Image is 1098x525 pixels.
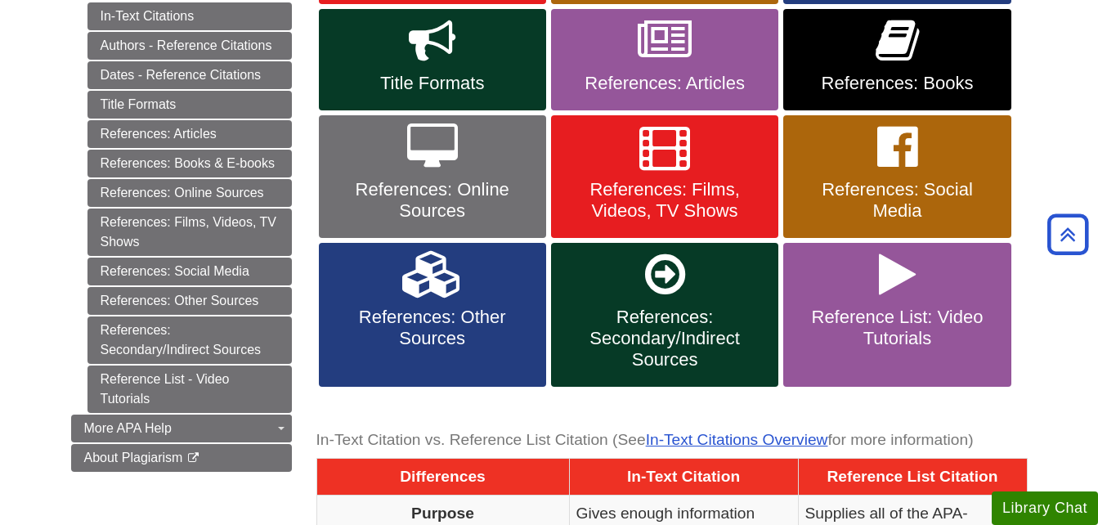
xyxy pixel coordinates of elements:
a: References: Articles [87,120,292,148]
span: More APA Help [84,421,172,435]
a: Reference List: Video Tutorials [783,243,1011,387]
span: Differences [400,468,486,485]
a: Reference List - Video Tutorials [87,366,292,413]
a: Authors - Reference Citations [87,32,292,60]
a: References: Films, Videos, TV Shows [87,209,292,256]
a: References: Online Sources [87,179,292,207]
span: Title Formats [331,73,534,94]
span: In-Text Citation [627,468,740,485]
span: About Plagiarism [84,451,183,464]
a: More APA Help [71,415,292,442]
a: References: Other Sources [319,243,546,387]
span: References: Other Sources [331,307,534,349]
span: References: Articles [563,73,766,94]
a: In-Text Citations [87,2,292,30]
a: References: Articles [551,9,778,110]
a: Title Formats [87,91,292,119]
a: References: Films, Videos, TV Shows [551,115,778,238]
a: In-Text Citations Overview [646,431,828,448]
span: References: Online Sources [331,179,534,222]
a: References: Books & E-books [87,150,292,177]
span: References: Books [795,73,998,94]
a: Dates - Reference Citations [87,61,292,89]
a: Back to Top [1042,223,1094,245]
a: References: Social Media [87,258,292,285]
span: Reference List Citation [827,468,998,485]
a: References: Books [783,9,1011,110]
p: Purpose [324,502,562,524]
span: Reference List: Video Tutorials [795,307,998,349]
a: References: Other Sources [87,287,292,315]
a: About Plagiarism [71,444,292,472]
span: References: Secondary/Indirect Sources [563,307,766,370]
a: References: Online Sources [319,115,546,238]
a: References: Secondary/Indirect Sources [87,316,292,364]
button: Library Chat [992,491,1098,525]
caption: In-Text Citation vs. Reference List Citation (See for more information) [316,422,1028,459]
a: Title Formats [319,9,546,110]
a: References: Social Media [783,115,1011,238]
i: This link opens in a new window [186,453,200,464]
span: References: Social Media [795,179,998,222]
a: References: Secondary/Indirect Sources [551,243,778,387]
span: References: Films, Videos, TV Shows [563,179,766,222]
